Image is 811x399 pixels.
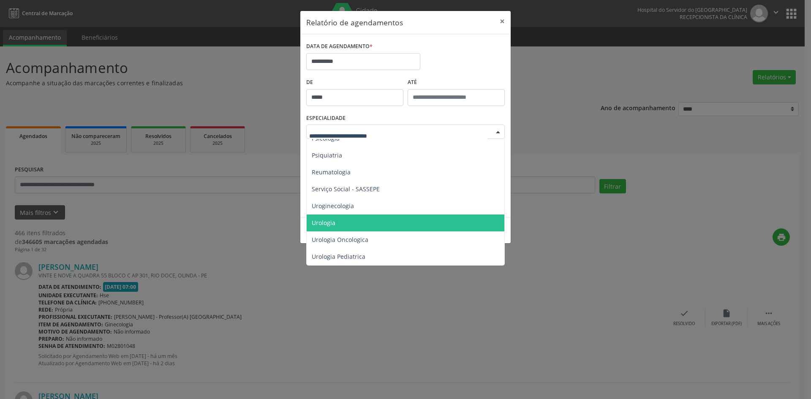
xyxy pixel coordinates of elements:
span: Urologia Pediatrica [312,252,365,261]
h5: Relatório de agendamentos [306,17,403,28]
span: Urologia Oncologica [312,236,368,244]
span: Uroginecologia [312,202,354,210]
span: Serviço Social - SASSEPE [312,185,380,193]
label: ESPECIALIDADE [306,112,346,125]
label: ATÉ [408,76,505,89]
span: Reumatologia [312,168,351,176]
label: DATA DE AGENDAMENTO [306,40,373,53]
label: De [306,76,403,89]
span: Urologia [312,219,335,227]
button: Close [494,11,511,32]
span: Psiquiatria [312,151,342,159]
